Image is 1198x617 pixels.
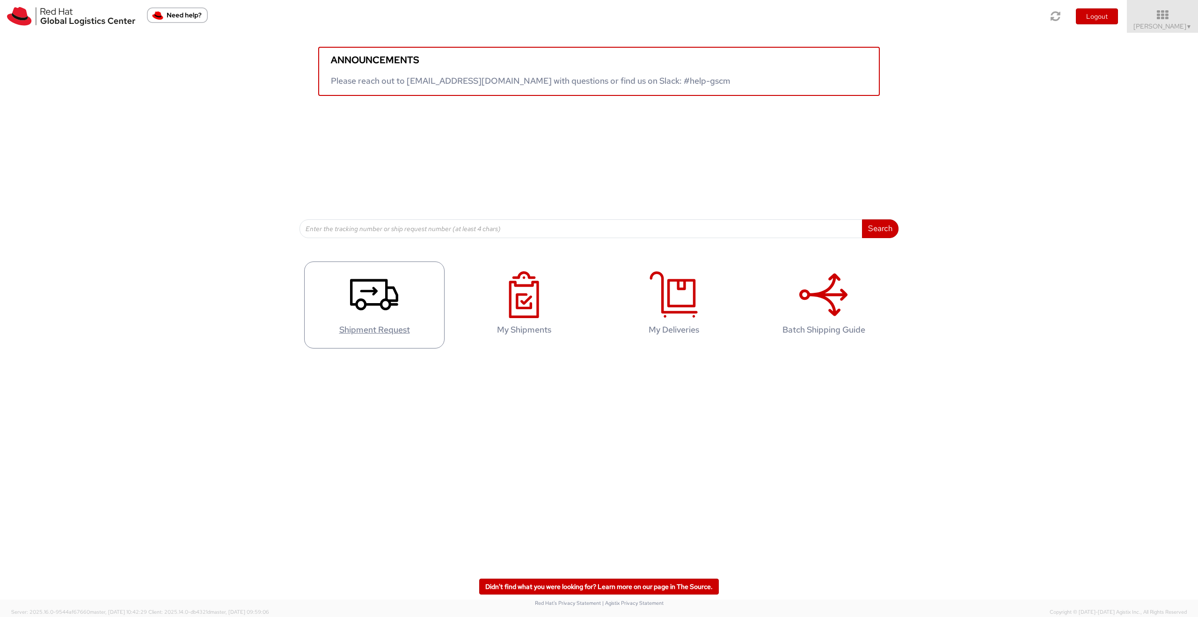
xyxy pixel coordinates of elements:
[318,47,880,96] a: Announcements Please reach out to [EMAIL_ADDRESS][DOMAIN_NAME] with questions or find us on Slack...
[614,325,734,334] h4: My Deliveries
[1186,23,1192,30] span: ▼
[535,600,601,606] a: Red Hat's Privacy Statement
[602,600,664,606] a: | Agistix Privacy Statement
[1050,609,1187,616] span: Copyright © [DATE]-[DATE] Agistix Inc., All Rights Reserved
[148,609,269,615] span: Client: 2025.14.0-db4321d
[862,219,898,238] button: Search
[299,219,862,238] input: Enter the tracking number or ship request number (at least 4 chars)
[763,325,884,334] h4: Batch Shipping Guide
[210,609,269,615] span: master, [DATE] 09:59:06
[1133,22,1192,30] span: [PERSON_NAME]
[454,261,594,349] a: My Shipments
[147,7,208,23] button: Need help?
[331,55,867,65] h5: Announcements
[604,261,744,349] a: My Deliveries
[304,261,445,349] a: Shipment Request
[331,75,730,86] span: Please reach out to [EMAIL_ADDRESS][DOMAIN_NAME] with questions or find us on Slack: #help-gscm
[314,325,435,334] h4: Shipment Request
[11,609,147,615] span: Server: 2025.16.0-9544af67660
[90,609,147,615] span: master, [DATE] 10:42:29
[7,7,135,26] img: rh-logistics-00dfa346123c4ec078e1.svg
[1076,8,1118,24] button: Logout
[464,325,584,334] h4: My Shipments
[753,261,894,349] a: Batch Shipping Guide
[479,579,719,595] a: Didn't find what you were looking for? Learn more on our page in The Source.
